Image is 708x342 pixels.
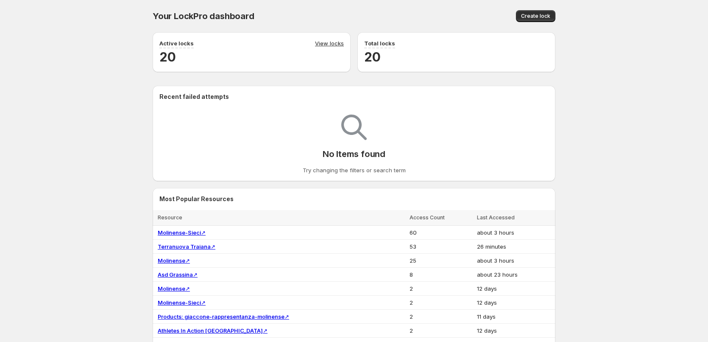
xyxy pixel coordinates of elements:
[158,271,198,278] a: Asd Grassina↗
[158,243,215,250] a: Terranuova Traiana↗
[364,48,549,65] h2: 20
[516,10,555,22] button: Create lock
[158,299,206,306] a: Molinense-Sieci↗
[407,240,474,254] td: 53
[521,13,550,20] span: Create lock
[158,285,190,292] a: Molinense↗
[159,195,549,203] h2: Most Popular Resources
[158,313,289,320] a: Products: giaccone-rappresentanza-molinense↗
[474,282,555,296] td: 12 days
[158,327,268,334] a: Athletes In Action [GEOGRAPHIC_DATA]↗
[407,310,474,324] td: 2
[474,296,555,310] td: 12 days
[474,268,555,282] td: about 23 hours
[158,229,206,236] a: Molinense-Sieci↗
[341,115,367,140] img: Empty search results
[159,39,194,48] p: Active locks
[407,296,474,310] td: 2
[474,310,555,324] td: 11 days
[159,48,344,65] h2: 20
[407,268,474,282] td: 8
[153,11,254,21] span: Your LockPro dashboard
[315,39,344,48] a: View locks
[159,93,229,101] h2: Recent failed attempts
[407,282,474,296] td: 2
[158,257,190,264] a: Molinense↗
[474,324,555,338] td: 12 days
[407,324,474,338] td: 2
[407,254,474,268] td: 25
[407,226,474,240] td: 60
[474,254,555,268] td: about 3 hours
[477,214,515,221] span: Last Accessed
[410,214,445,221] span: Access Count
[364,39,395,48] p: Total locks
[474,240,555,254] td: 26 minutes
[158,214,182,221] span: Resource
[474,226,555,240] td: about 3 hours
[323,149,385,159] p: No Items found
[303,166,406,174] p: Try changing the filters or search term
